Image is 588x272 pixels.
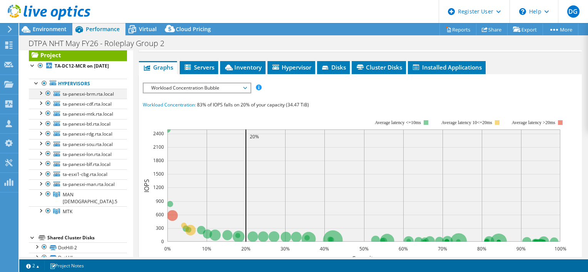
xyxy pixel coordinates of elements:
text: IOPS [142,179,151,192]
text: 2100 [153,144,164,150]
span: Inventory [224,63,262,71]
a: ta-esxi1-cbg.rta.local [29,169,127,179]
a: Project [29,49,127,61]
text: 2400 [153,130,164,137]
a: Share [476,23,508,35]
text: 100% [554,245,566,252]
a: TA-DC12-MCR on [DATE] [29,61,127,71]
span: ta-panesxi-blf.rta.local [63,161,110,168]
span: Workload Concentration: [143,101,196,108]
text: 300 [156,225,164,231]
span: Environment [33,25,67,33]
a: ta-panesxi-mtk.rta.local [29,109,127,119]
a: MTK [29,206,127,216]
span: ta-panesxi-lon.rta.local [63,151,112,158]
span: ta-panesxi-man.rta.local [63,181,115,187]
div: Shared Cluster Disks [47,233,127,242]
text: 20% [250,133,259,140]
text: 20% [241,245,251,252]
tspan: Average latency 10<=20ms [441,120,492,125]
span: ta-panesxi-cdf.rta.local [63,101,112,107]
span: ta-panesxi-mtk.rta.local [63,111,113,117]
text: 70% [438,245,447,252]
text: 900 [156,198,164,204]
span: Installed Applications [412,63,482,71]
a: ta-panesxi-lon.rta.local [29,149,127,159]
span: Cluster Disks [356,63,402,71]
text: 80% [477,245,486,252]
a: ta-panesxi-blf.rta.local [29,159,127,169]
span: Cloud Pricing [176,25,211,33]
a: ta-panesxi-man.rta.local [29,179,127,189]
text: 90% [516,245,526,252]
text: 40% [320,245,329,252]
tspan: Average latency <=10ms [375,120,421,125]
span: 83% of IOPS falls on 20% of your capacity (34.47 TiB) [197,101,309,108]
text: 1200 [153,184,164,191]
a: ta-panesxi-cdf.rta.local [29,99,127,109]
span: ta-panesxi-rdg.rta.local [63,131,112,137]
text: 10% [202,245,211,252]
h1: DTPA NHT May FY26 - Roleplay Group 2 [25,39,176,48]
b: TA-DC12-MCR on [DATE] [55,63,109,69]
a: DotHill-2 [29,242,127,252]
a: DotHill [29,253,127,263]
a: Export [507,23,543,35]
span: ta-esxi1-cbg.rta.local [63,171,107,177]
a: Reports [439,23,476,35]
a: Project Notes [44,261,89,270]
span: Performance [86,25,120,33]
svg: \n [519,8,526,15]
a: ta-panesxi-rdg.rta.local [29,129,127,139]
text: 1500 [153,171,164,177]
text: 30% [281,245,290,252]
a: 2 [21,261,45,270]
text: 50% [359,245,369,252]
a: ta-panesxi-btl.rta.local [29,119,127,129]
span: DG [567,5,580,18]
a: More [543,23,578,35]
span: Hypervisor [271,63,311,71]
a: ta-panesxi-brm.rta.local [29,89,127,99]
text: 60% [399,245,408,252]
span: ta-panesxi-btl.rta.local [63,121,110,127]
span: MAN [DEMOGRAPHIC_DATA].5 [63,191,117,205]
text: Capacity [351,254,376,263]
text: 600 [156,211,164,218]
span: MTK [63,208,72,215]
span: Disks [321,63,346,71]
span: Graphs [143,63,173,71]
text: 0% [164,245,170,252]
span: Virtual [139,25,157,33]
span: Servers [184,63,214,71]
a: ta-panesxi-sou.rta.local [29,139,127,149]
span: ta-panesxi-sou.rta.local [63,141,113,148]
text: Average latency >20ms [511,120,555,125]
span: Workload Concentration Bubble [147,83,246,93]
text: 1800 [153,157,164,164]
text: 0 [161,238,164,245]
a: MAN 6.5 [29,189,127,206]
a: Hypervisors [29,79,127,89]
span: ta-panesxi-brm.rta.local [63,91,114,97]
